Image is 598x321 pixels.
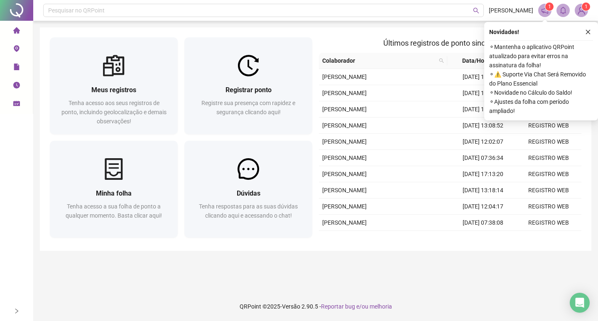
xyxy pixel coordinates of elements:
span: Meus registros [91,86,136,94]
span: ⚬ Mantenha o aplicativo QRPoint atualizado para evitar erros na assinatura da folha! [489,42,593,70]
td: [DATE] 17:12:40 [450,231,516,247]
span: Minha folha [96,189,132,197]
td: [DATE] 12:02:07 [450,134,516,150]
img: 89100 [575,4,588,17]
span: close [585,29,591,35]
a: Meus registrosTenha acesso aos seus registros de ponto, incluindo geolocalização e demais observa... [50,37,178,134]
span: Registre sua presença com rapidez e segurança clicando aqui! [201,100,295,115]
span: [PERSON_NAME] [322,74,367,80]
td: REGISTRO WEB [516,198,581,215]
span: ⚬ ⚠️ Suporte Via Chat Será Removido do Plano Essencial [489,70,593,88]
td: [DATE] 17:13:26 [450,101,516,118]
div: Open Intercom Messenger [570,293,590,313]
td: [DATE] 07:36:34 [450,150,516,166]
span: ⚬ Ajustes da folha com período ampliado! [489,97,593,115]
td: REGISTRO WEB [516,134,581,150]
th: Data/Hora [447,53,511,69]
td: REGISTRO WEB [516,150,581,166]
span: 1 [585,4,588,10]
span: [PERSON_NAME] [322,219,367,226]
span: Colaborador [322,56,436,65]
td: REGISTRO WEB [516,231,581,247]
span: schedule [13,96,20,113]
span: [PERSON_NAME] [322,138,367,145]
sup: 1 [545,2,554,11]
span: [PERSON_NAME] [322,106,367,113]
a: DúvidasTenha respostas para as suas dúvidas clicando aqui e acessando o chat! [184,141,312,238]
td: REGISTRO WEB [516,166,581,182]
span: Novidades ! [489,27,519,37]
span: Reportar bug e/ou melhoria [321,303,392,310]
span: Tenha acesso a sua folha de ponto a qualquer momento. Basta clicar aqui! [66,203,162,219]
span: search [439,58,444,63]
span: environment [13,42,20,58]
span: Data/Hora [451,56,501,65]
a: Minha folhaTenha acesso a sua folha de ponto a qualquer momento. Basta clicar aqui! [50,141,178,238]
span: [PERSON_NAME] [322,122,367,129]
sup: Atualize o seu contato no menu Meus Dados [582,2,590,11]
td: REGISTRO WEB [516,182,581,198]
span: Dúvidas [237,189,260,197]
span: Tenha respostas para as suas dúvidas clicando aqui e acessando o chat! [199,203,298,219]
span: [PERSON_NAME] [489,6,533,15]
a: Registrar pontoRegistre sua presença com rapidez e segurança clicando aqui! [184,37,312,134]
span: notification [541,7,549,14]
span: Versão [282,303,300,310]
td: [DATE] 12:04:17 [450,198,516,215]
span: search [473,7,479,14]
td: [DATE] 17:13:20 [450,166,516,182]
span: bell [559,7,567,14]
span: [PERSON_NAME] [322,203,367,210]
td: [DATE] 13:08:52 [450,118,516,134]
span: home [13,23,20,40]
span: right [14,308,20,314]
footer: QRPoint © 2025 - 2.90.5 - [33,292,598,321]
span: ⚬ Novidade no Cálculo do Saldo! [489,88,593,97]
span: [PERSON_NAME] [322,154,367,161]
span: Tenha acesso aos seus registros de ponto, incluindo geolocalização e demais observações! [61,100,167,125]
span: Últimos registros de ponto sincronizados [383,39,517,47]
span: file [13,60,20,76]
td: [DATE] 13:18:14 [450,182,516,198]
td: REGISTRO WEB [516,118,581,134]
td: [DATE] 07:38:08 [450,215,516,231]
td: REGISTRO WEB [516,215,581,231]
span: 1 [548,4,551,10]
span: Registrar ponto [225,86,272,94]
span: clock-circle [13,78,20,95]
td: [DATE] 13:28:58 [450,69,516,85]
span: search [437,54,446,67]
span: [PERSON_NAME] [322,187,367,194]
span: [PERSON_NAME] [322,90,367,96]
td: [DATE] 12:05:42 [450,85,516,101]
span: [PERSON_NAME] [322,171,367,177]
